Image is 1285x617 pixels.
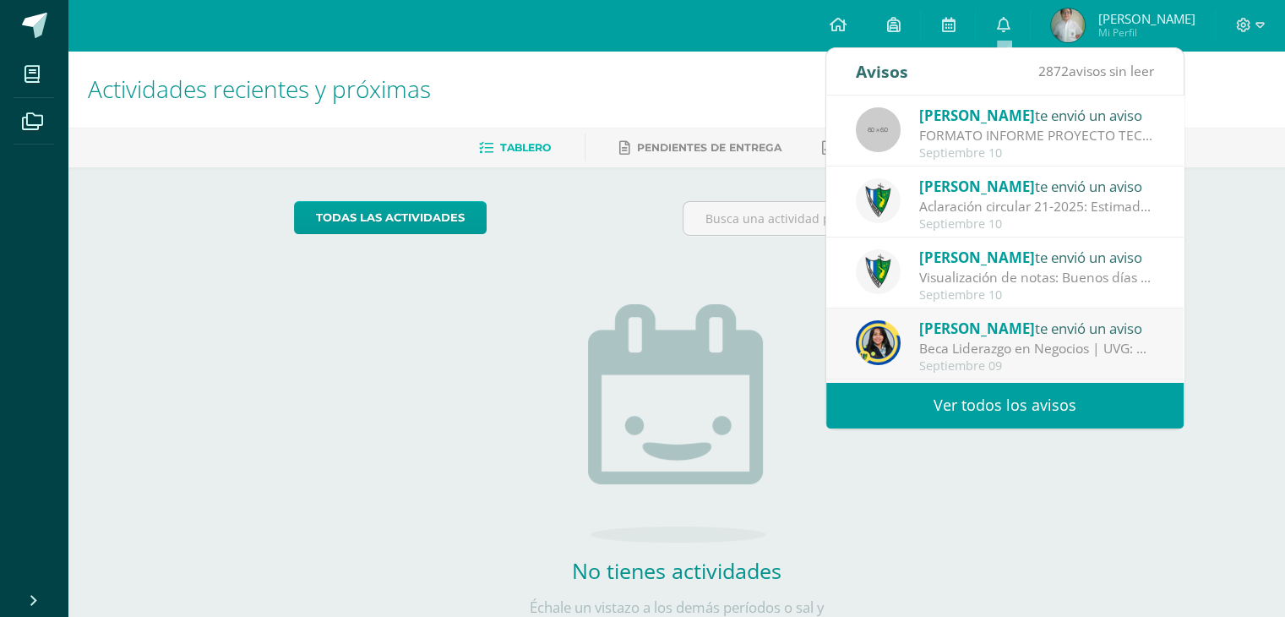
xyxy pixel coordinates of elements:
span: [PERSON_NAME] [919,106,1035,125]
img: 9f174a157161b4ddbe12118a61fed988.png [856,249,901,294]
div: FORMATO INFORME PROYECTO TECNOLÓGICO: Alumnos Graduandos: Por este medio se adjunta el formato en... [919,126,1154,145]
a: Entregadas [822,134,915,161]
div: Septiembre 10 [919,217,1154,232]
img: 9385da7c0ece523bc67fca2554c96817.png [856,320,901,365]
div: Aclaración circular 21-2025: Estimados padres y estudiantes, es un gusto saludarlos. Únicamente c... [919,197,1154,216]
span: 2872 [1038,62,1069,80]
span: Actividades recientes y próximas [88,73,431,105]
img: 786230324902ca9f9b65e66d49a23b48.png [1051,8,1085,42]
div: Septiembre 10 [919,146,1154,161]
div: Visualización de notas: Buenos días estimados padres y estudiantes, es un gusto saludarlos. Por e... [919,268,1154,287]
h2: No tienes actividades [508,556,846,585]
div: Septiembre 09 [919,359,1154,374]
a: todas las Actividades [294,201,487,234]
div: Septiembre 10 [919,288,1154,303]
span: [PERSON_NAME] [919,177,1035,196]
img: no_activities.png [588,304,765,543]
img: 9f174a157161b4ddbe12118a61fed988.png [856,178,901,223]
img: 60x60 [856,107,901,152]
div: te envió un aviso [919,317,1154,339]
div: te envió un aviso [919,246,1154,268]
span: avisos sin leer [1038,62,1154,80]
span: [PERSON_NAME] [919,248,1035,267]
span: Pendientes de entrega [637,141,781,154]
div: te envió un aviso [919,104,1154,126]
div: Beca Liderazgo en Negocios | UVG: Gusto en saludarlos chicos, que estén brillando en su práctica.... [919,339,1154,358]
span: Mi Perfil [1097,25,1195,40]
span: Tablero [500,141,551,154]
span: [PERSON_NAME] [919,319,1035,338]
div: Avisos [856,48,908,95]
input: Busca una actividad próxima aquí... [683,202,1058,235]
a: Pendientes de entrega [619,134,781,161]
span: [PERSON_NAME] [1097,10,1195,27]
a: Ver todos los avisos [826,382,1184,429]
div: te envió un aviso [919,175,1154,197]
a: Tablero [479,134,551,161]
